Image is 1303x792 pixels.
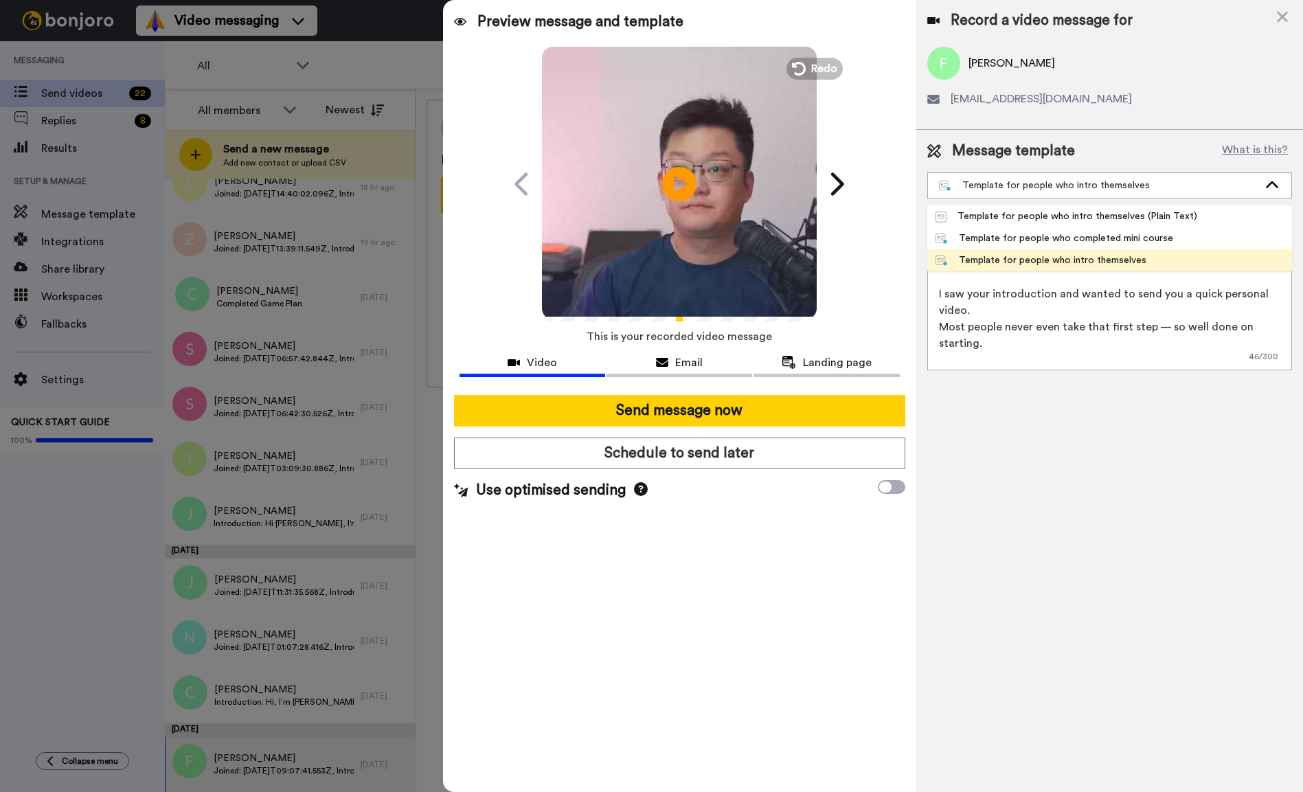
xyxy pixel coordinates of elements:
[936,234,949,245] img: nextgen-template.svg
[936,256,949,267] img: nextgen-template.svg
[675,354,703,371] span: Email
[936,212,947,223] img: Message-temps.svg
[476,480,626,501] span: Use optimised sending
[936,231,1174,245] div: Template for people who completed mini course
[927,247,1292,370] textarea: Hi {first_name|there}, I saw your introduction and wanted to send you a quick personal video. Mos...
[803,354,872,371] span: Landing page
[454,438,905,469] button: Schedule to send later
[936,210,1198,223] div: Template for people who intro themselves (Plain Text)
[587,321,772,352] span: This is your recorded video message
[951,91,1132,107] span: [EMAIL_ADDRESS][DOMAIN_NAME]
[527,354,557,371] span: Video
[454,395,905,427] button: Send message now
[952,141,1075,161] span: Message template
[939,181,952,192] img: nextgen-template.svg
[939,179,1258,192] div: Template for people who intro themselves
[1218,141,1292,161] button: What is this?
[936,253,1147,267] div: Template for people who intro themselves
